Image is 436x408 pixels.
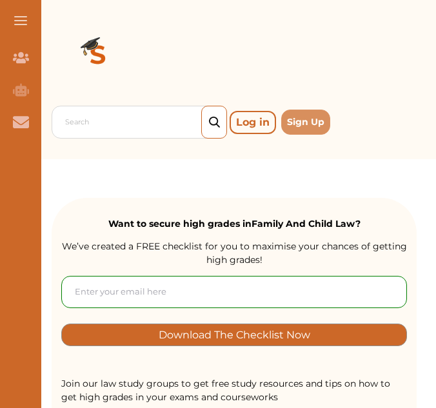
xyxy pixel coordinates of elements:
span: We’ve created a FREE checklist for you to maximise your chances of getting high grades! [62,240,407,266]
strong: Want to secure high grades in Family And Child Law ? [108,218,361,229]
img: Logo [52,10,144,103]
button: Sign Up [281,110,330,135]
p: Log in [230,111,276,134]
button: [object Object] [61,324,407,346]
p: Download The Checklist Now [159,327,310,342]
input: Enter your email here [61,276,407,308]
img: search_icon [209,117,220,128]
p: Join our law study groups to get free study resources and tips on how to get high grades in your ... [61,377,407,404]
